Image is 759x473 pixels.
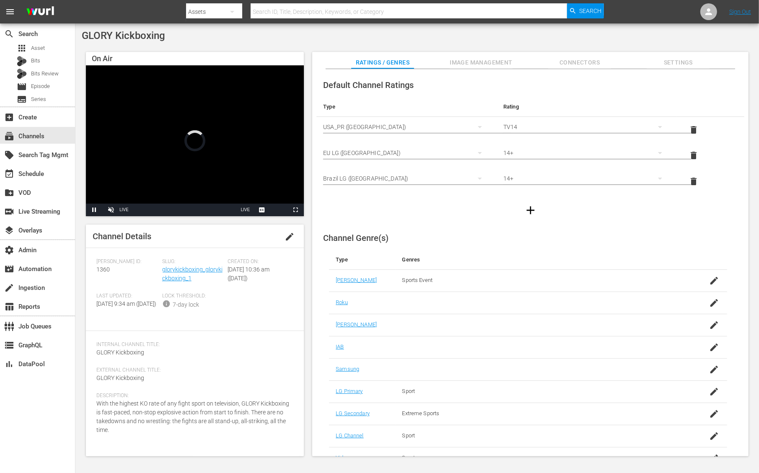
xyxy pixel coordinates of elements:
[31,82,50,90] span: Episode
[270,204,287,216] button: Picture-in-Picture
[336,388,363,394] a: LG Primary
[729,8,751,15] a: Sign Out
[86,204,103,216] button: Pause
[450,57,513,68] span: Image Management
[689,176,699,186] span: delete
[4,359,14,369] span: DataPool
[329,250,395,270] th: Type
[4,131,14,141] span: Channels
[86,65,304,216] div: Video Player
[336,410,370,416] a: LG Secondary
[336,455,350,461] a: Vidaa
[689,125,699,135] span: delete
[503,167,670,190] div: 14+
[684,171,704,191] button: delete
[254,204,270,216] button: Captions
[323,115,490,139] div: USA_PR ([GEOGRAPHIC_DATA])
[96,400,289,433] span: With the highest KO rate of any fight sport on television, GLORY Kickboxing is fast-paced, non-st...
[503,141,670,165] div: 14+
[285,232,295,242] span: edit
[17,56,27,66] div: Bits
[228,258,290,265] span: Created On:
[31,44,45,52] span: Asset
[4,283,14,293] span: Ingestion
[103,204,119,216] button: Unmute
[323,80,414,90] span: Default Channel Ratings
[579,3,601,18] span: Search
[4,29,14,39] span: Search
[241,207,250,212] span: LIVE
[119,204,129,216] div: LIVE
[4,321,14,331] span: Job Queues
[96,258,158,265] span: [PERSON_NAME] ID:
[96,367,289,374] span: External Channel Title:
[336,277,377,283] a: [PERSON_NAME]
[287,204,304,216] button: Fullscreen
[96,266,110,273] span: 1360
[96,393,289,399] span: Description:
[93,231,151,241] span: Channel Details
[31,57,40,65] span: Bits
[96,341,289,348] span: Internal Channel Title:
[336,344,344,350] a: IAB
[96,375,144,381] span: GLORY Kickboxing
[4,340,14,350] span: GraphQL
[323,233,389,243] span: Channel Genre(s)
[4,302,14,312] span: Reports
[4,112,14,122] span: Create
[162,258,224,265] span: Slug:
[336,321,377,328] a: [PERSON_NAME]
[173,300,199,309] div: 7-day lock
[689,150,699,160] span: delete
[497,97,677,117] th: Rating
[162,300,171,308] span: info
[316,97,497,117] th: Type
[336,299,348,305] a: Roku
[20,2,60,22] img: ans4CAIJ8jUAAAAAAAAAAAAAAAAAAAAAAAAgQb4GAAAAAAAAAAAAAAAAAAAAAAAAJMjXAAAAAAAAAAAAAAAAAAAAAAAAgAT5G...
[548,57,611,68] span: Connectors
[323,141,490,165] div: EU LG ([GEOGRAPHIC_DATA])
[684,120,704,140] button: delete
[17,82,27,92] span: Episode
[567,3,604,18] button: Search
[336,366,359,372] a: Samsung
[351,57,414,68] span: Ratings / Genres
[96,293,158,300] span: Last Updated:
[280,227,300,247] button: edit
[336,432,363,439] a: LG Channel
[4,225,14,235] span: Overlays
[228,266,270,282] span: [DATE] 10:36 am ([DATE])
[5,7,15,17] span: menu
[4,150,14,160] span: Search Tag Mgmt
[4,245,14,255] span: Admin
[4,188,14,198] span: VOD
[96,349,144,356] span: GLORY Kickboxing
[96,300,156,307] span: [DATE] 9:34 am ([DATE])
[396,250,683,270] th: Genres
[31,95,46,103] span: Series
[17,43,27,53] span: Asset
[92,54,112,63] span: On Air
[82,30,165,41] span: GLORY Kickboxing
[684,145,704,165] button: delete
[4,169,14,179] span: Schedule
[316,97,744,194] table: simple table
[647,57,710,68] span: Settings
[162,266,223,282] a: glorykickboxing_glorykickboxing_1
[17,94,27,104] span: Series
[4,207,14,217] span: Live Streaming
[503,115,670,139] div: TV14
[162,293,224,300] span: Lock Threshold:
[237,204,254,216] button: Seek to live, currently playing live
[323,167,490,190] div: Brazil LG ([GEOGRAPHIC_DATA])
[17,69,27,79] div: Bits Review
[31,70,59,78] span: Bits Review
[4,264,14,274] span: Automation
